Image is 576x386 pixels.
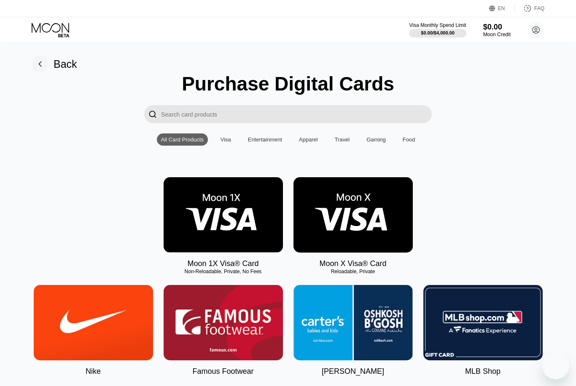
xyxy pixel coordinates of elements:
div: Gaming [362,133,390,146]
div:  [144,105,161,123]
div: Travel [331,133,354,146]
div: Back [54,58,77,70]
div: Visa [216,133,235,146]
div: Travel [335,136,350,143]
div: Non-Reloadable, Private, No Fees [164,269,283,274]
div: FAQ [534,5,544,11]
iframe: Button to launch messaging window [542,352,569,379]
div: All Card Products [157,133,208,146]
div: Entertainment [244,133,286,146]
div:  [148,109,157,119]
div: EN [498,5,505,11]
div: Entertainment [248,136,282,143]
div: Moon X Visa® Card [319,259,386,268]
div: $0.00Moon Credit [483,23,511,37]
div: Food [403,136,415,143]
div: MLB Shop [465,367,501,376]
div: Apparel [299,136,318,143]
div: Visa Monthly Spend Limit [409,22,466,28]
div: Back [32,56,77,72]
div: Famous Footwear [192,367,253,376]
div: Reloadable, Private [293,269,413,274]
div: Moon 1X Visa® Card [187,259,258,268]
div: [PERSON_NAME] [322,367,384,376]
div: FAQ [515,4,544,13]
div: EN [489,4,515,13]
div: Purchase Digital Cards [182,72,394,95]
div: Nike [86,367,101,376]
div: Food [398,133,420,146]
div: $0.00 [483,23,511,32]
input: Search card products [161,105,432,123]
div: Moon Credit [483,32,511,37]
div: Gaming [366,136,386,143]
div: All Card Products [161,136,204,143]
div: Apparel [295,133,322,146]
div: Visa Monthly Spend Limit$0.00/$4,000.00 [409,22,466,37]
div: $0.00 / $4,000.00 [421,30,455,35]
div: Visa [221,136,231,143]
